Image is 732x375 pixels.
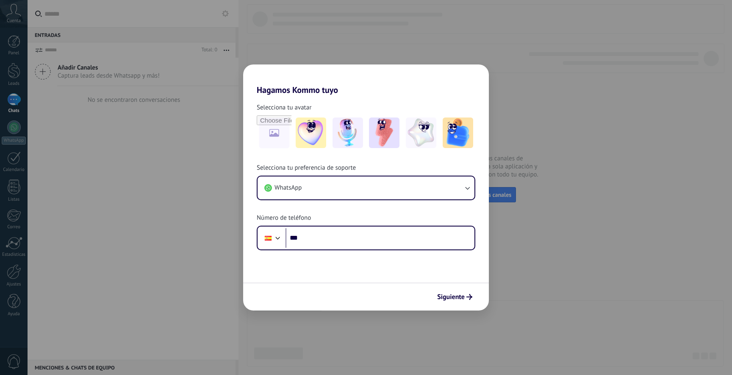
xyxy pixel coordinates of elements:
[257,104,311,112] span: Selecciona tu avatar
[296,118,326,148] img: -1.jpeg
[437,294,465,300] span: Siguiente
[257,164,356,172] span: Selecciona tu preferencia de soporte
[433,290,476,304] button: Siguiente
[260,229,276,247] div: Spain: + 34
[243,64,489,95] h2: Hagamos Kommo tuyo
[369,118,399,148] img: -3.jpeg
[258,176,474,199] button: WhatsApp
[257,214,311,222] span: Número de teléfono
[274,184,302,192] span: WhatsApp
[333,118,363,148] img: -2.jpeg
[406,118,436,148] img: -4.jpeg
[443,118,473,148] img: -5.jpeg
